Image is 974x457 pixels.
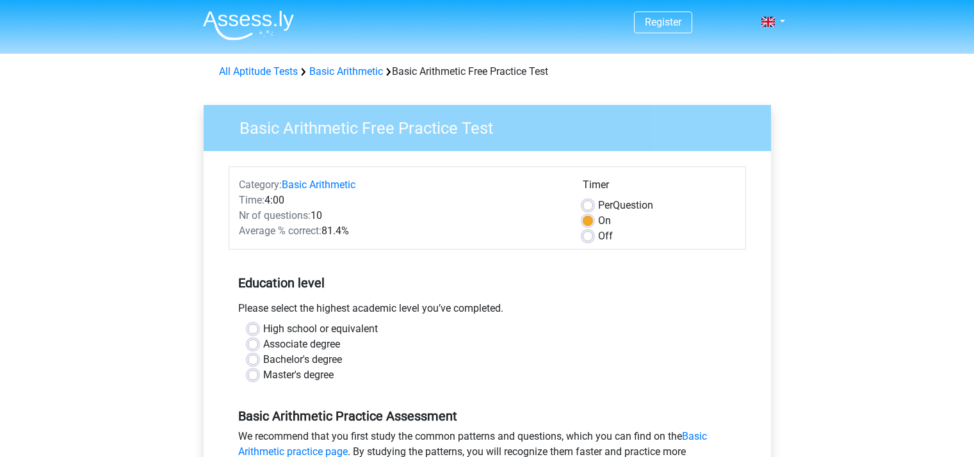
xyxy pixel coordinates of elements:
label: On [598,213,611,228]
a: Basic Arithmetic [282,179,355,191]
div: Timer [583,177,736,198]
img: Assessly [203,10,294,40]
div: Basic Arithmetic Free Practice Test [214,64,761,79]
div: 10 [229,208,573,223]
span: Time: [239,194,264,206]
span: Per [598,199,613,211]
label: Bachelor's degree [263,352,342,367]
h3: Basic Arithmetic Free Practice Test [224,113,761,138]
h5: Basic Arithmetic Practice Assessment [238,408,736,424]
a: Basic Arithmetic [309,65,383,77]
label: Off [598,228,613,244]
label: High school or equivalent [263,321,378,337]
label: Master's degree [263,367,334,383]
div: 4:00 [229,193,573,208]
a: All Aptitude Tests [219,65,298,77]
span: Category: [239,179,282,191]
a: Register [645,16,681,28]
label: Associate degree [263,337,340,352]
label: Question [598,198,653,213]
span: Average % correct: [239,225,321,237]
h5: Education level [238,270,736,296]
div: 81.4% [229,223,573,239]
div: Please select the highest academic level you’ve completed. [229,301,746,321]
span: Nr of questions: [239,209,311,221]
